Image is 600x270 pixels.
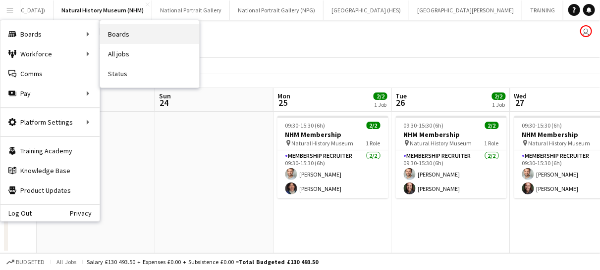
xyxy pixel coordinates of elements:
[374,92,387,100] span: 2/2
[277,116,388,198] app-job-card: 09:30-15:30 (6h)2/2NHM Membership Natural History Museum1 RoleMembership Recruiter2/209:30-15:30 ...
[100,44,199,64] a: All jobs
[522,122,562,129] span: 09:30-15:30 (6h)
[580,25,592,37] app-user-avatar: Claudia Lewis
[0,64,100,84] a: Comms
[0,209,32,217] a: Log Out
[277,150,388,198] app-card-role: Membership Recruiter2/209:30-15:30 (6h)[PERSON_NAME][PERSON_NAME]
[70,209,100,217] a: Privacy
[100,64,199,84] a: Status
[374,101,387,108] div: 1 Job
[0,141,100,161] a: Training Academy
[409,0,522,20] button: [GEOGRAPHIC_DATA][PERSON_NAME]
[522,0,563,20] button: TRAINING
[396,130,507,139] h3: NHM Membership
[87,258,318,266] div: Salary £130 493.50 + Expenses £0.00 + Subsistence £0.00 =
[492,92,506,100] span: 2/2
[513,97,527,108] span: 27
[0,84,100,103] div: Pay
[396,91,407,100] span: Tue
[367,122,381,129] span: 2/2
[5,257,46,268] button: Budgeted
[485,139,499,147] span: 1 Role
[0,180,100,200] a: Product Updates
[0,112,100,132] div: Platform Settings
[366,139,381,147] span: 1 Role
[410,139,472,147] span: Natural History Museum
[277,130,388,139] h3: NHM Membership
[230,0,324,20] button: National Portrait Gallery (NPG)
[324,0,409,20] button: [GEOGRAPHIC_DATA] (HES)
[276,97,290,108] span: 25
[396,150,507,198] app-card-role: Membership Recruiter2/209:30-15:30 (6h)[PERSON_NAME][PERSON_NAME]
[292,139,354,147] span: Natural History Museum
[16,259,45,266] span: Budgeted
[100,24,199,44] a: Boards
[529,139,591,147] span: Natural History Museum
[492,101,505,108] div: 1 Job
[396,116,507,198] app-job-card: 09:30-15:30 (6h)2/2NHM Membership Natural History Museum1 RoleMembership Recruiter2/209:30-15:30 ...
[55,258,78,266] span: All jobs
[0,24,100,44] div: Boards
[152,0,230,20] button: National Portrait Gallery
[0,161,100,180] a: Knowledge Base
[485,122,499,129] span: 2/2
[285,122,326,129] span: 09:30-15:30 (6h)
[404,122,444,129] span: 09:30-15:30 (6h)
[239,258,318,266] span: Total Budgeted £130 493.50
[0,44,100,64] div: Workforce
[394,97,407,108] span: 26
[159,91,171,100] span: Sun
[277,91,290,100] span: Mon
[54,0,152,20] button: Natural History Museum (NHM)
[158,97,171,108] span: 24
[514,91,527,100] span: Wed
